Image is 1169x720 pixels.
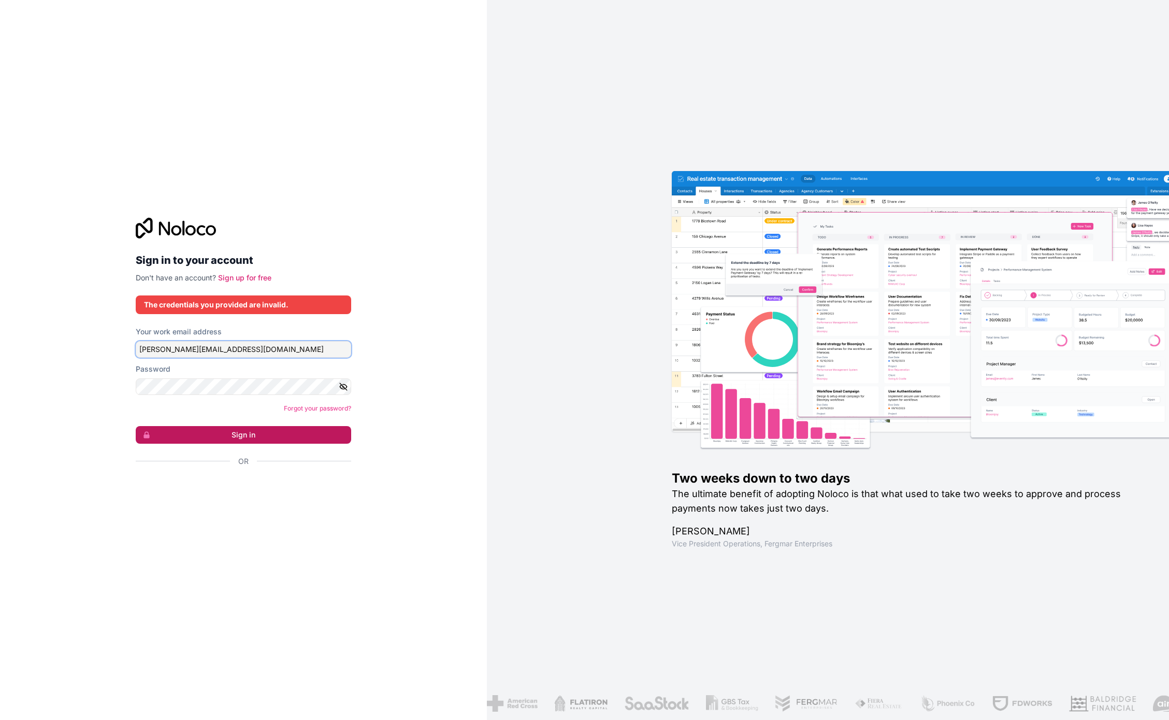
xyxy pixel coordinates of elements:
[136,327,222,337] label: Your work email address
[144,300,343,310] div: The credentials you provided are invalid.
[672,470,1136,487] h1: Two weeks down to two days
[131,478,348,501] iframe: Sign in with Google Button
[770,695,818,712] img: /assets/fiera-fwj2N5v4.png
[907,695,968,712] img: /assets/fdworks-Bi04fVtw.png
[621,695,674,712] img: /assets/gbstax-C-GtDUiK.png
[136,251,351,270] h2: Sign in to your account
[136,378,351,395] input: Password
[690,695,754,712] img: /assets/fergmar-CudnrXN5.png
[835,695,891,712] img: /assets/phoenix-BREaitsQ.png
[136,273,216,282] span: Don't have an account?
[136,341,351,358] input: Email address
[136,426,351,444] button: Sign in
[672,539,1136,549] h1: Vice President Operations , Fergmar Enterprises
[672,487,1136,516] h2: The ultimate benefit of adopting Noloco is that what used to take two weeks to approve and proces...
[136,364,170,374] label: Password
[238,456,249,467] span: Or
[984,695,1051,712] img: /assets/baldridge-DxmPIwAm.png
[1068,695,1133,712] img: /assets/airreading-FwAmRzSr.png
[672,524,1136,539] h1: [PERSON_NAME]
[540,695,605,712] img: /assets/saastock-C6Zbiodz.png
[218,273,271,282] a: Sign up for free
[469,695,523,712] img: /assets/flatiron-C8eUkumj.png
[284,404,351,412] a: Forgot your password?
